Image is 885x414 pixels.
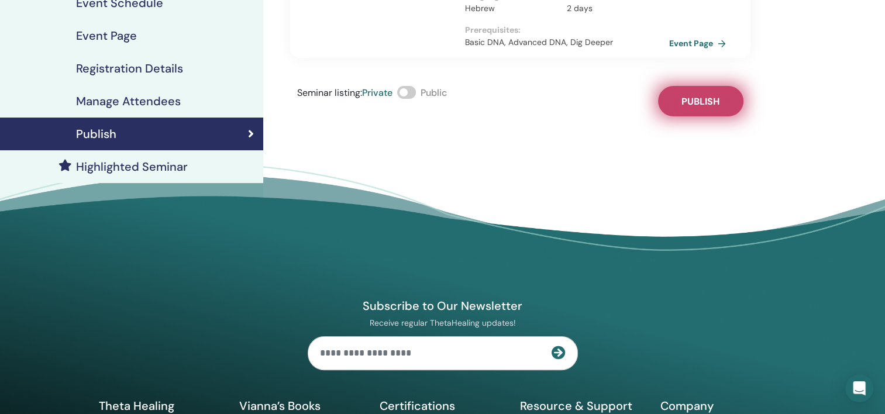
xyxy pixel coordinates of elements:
[660,398,787,413] h5: Company
[239,398,366,413] h5: Vianna’s Books
[681,95,719,108] span: Publish
[76,127,116,141] h4: Publish
[520,398,646,413] h5: Resource & Support
[362,87,392,99] span: Private
[308,298,578,313] h4: Subscribe to Our Newsletter
[845,374,873,402] div: Open Intercom Messenger
[308,318,578,328] p: Receive regular ThetaHealing updates!
[465,24,669,36] p: Prerequisites :
[99,398,225,413] h5: Theta Healing
[76,61,183,75] h4: Registration Details
[669,34,731,52] a: Event Page
[297,87,362,99] span: Seminar listing :
[421,87,447,99] span: Public
[567,2,662,15] p: 2 days
[465,36,669,49] p: Basic DNA, Advanced DNA, Dig Deeper
[76,29,137,43] h4: Event Page
[76,94,181,108] h4: Manage Attendees
[465,2,560,15] p: Hebrew
[76,160,188,174] h4: Highlighted Seminar
[380,398,506,413] h5: Certifications
[658,86,743,116] button: Publish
